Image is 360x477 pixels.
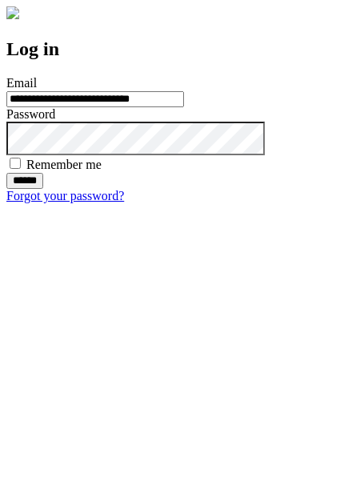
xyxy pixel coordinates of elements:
[26,158,102,171] label: Remember me
[6,76,37,90] label: Email
[6,107,55,121] label: Password
[6,38,354,60] h2: Log in
[6,189,124,202] a: Forgot your password?
[6,6,19,19] img: logo-4e3dc11c47720685a147b03b5a06dd966a58ff35d612b21f08c02c0306f2b779.png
